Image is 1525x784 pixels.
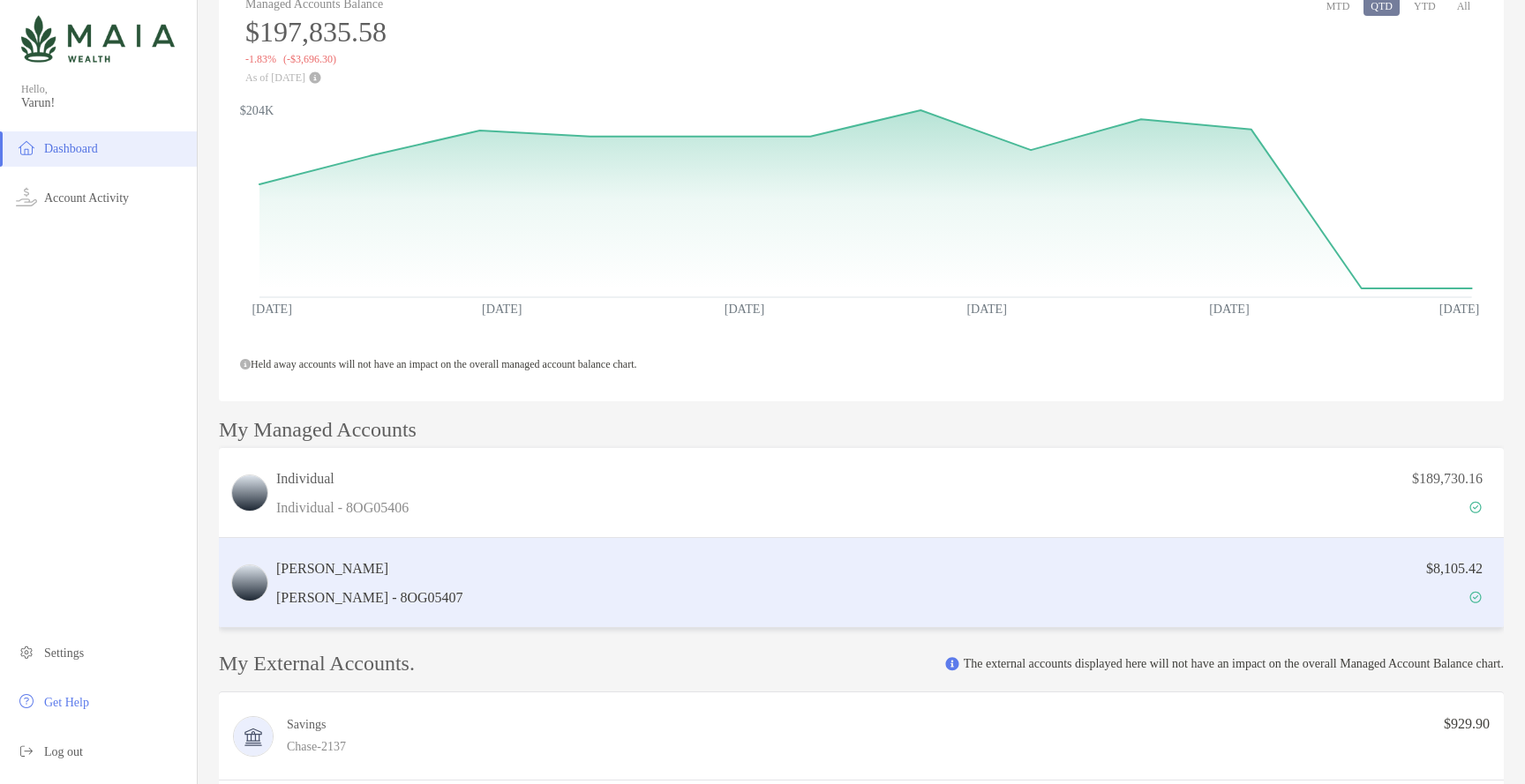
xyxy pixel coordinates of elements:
[245,71,413,84] p: As of [DATE]
[240,358,636,370] span: Held away accounts will not have an impact on the overall managed account balance chart.
[232,565,267,601] img: logo account
[21,96,186,110] span: Varun!
[283,53,336,66] span: (-$3,696.30)
[309,71,321,84] img: Performance Info
[276,586,463,609] p: [PERSON_NAME] - 8OG05407
[245,53,276,66] span: -1.83%
[1210,302,1251,316] text: [DATE]
[321,740,346,753] span: 2137
[276,558,463,579] h3: [PERSON_NAME]
[287,716,346,733] h4: Savings
[1444,716,1490,731] span: $929.90
[21,7,175,71] img: Zoe Logo
[16,691,37,712] img: get-help icon
[44,696,89,709] span: Get Help
[1440,302,1481,316] text: [DATE]
[276,497,409,519] p: Individual - 8OG05406
[219,653,415,675] p: My External Accounts.
[967,302,1008,316] text: [DATE]
[232,475,267,511] img: logo account
[44,646,84,660] span: Settings
[287,740,321,753] span: Chase -
[16,186,37,207] img: activity icon
[219,419,417,441] p: My Managed Accounts
[44,191,129,205] span: Account Activity
[44,142,98,155] span: Dashboard
[276,468,409,489] h3: Individual
[1469,591,1482,603] img: Account Status icon
[245,16,413,49] h3: $197,835.58
[44,745,83,758] span: Log out
[240,103,274,117] text: $204K
[482,302,522,316] text: [DATE]
[16,641,37,662] img: settings icon
[964,655,1504,672] p: The external accounts displayed here will not have an impact on the overall Managed Account Balan...
[1412,467,1483,489] p: $189,730.16
[945,657,959,671] img: info
[234,717,273,756] img: CHASE SAVINGS
[16,740,37,761] img: logout icon
[252,302,292,316] text: [DATE]
[1469,501,1482,513] img: Account Status icon
[16,137,37,158] img: household icon
[1426,557,1483,579] p: $8,105.42
[725,302,765,316] text: [DATE]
